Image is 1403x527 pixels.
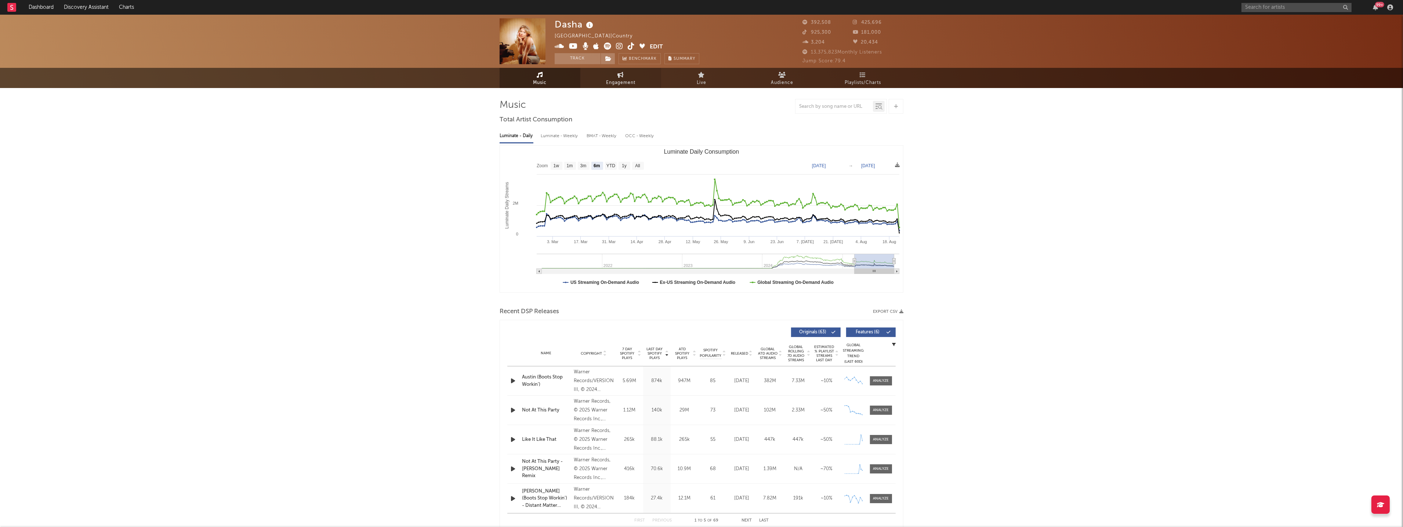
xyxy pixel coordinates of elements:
[861,163,875,168] text: [DATE]
[574,485,614,512] div: Warner Records/VERSION III, © 2024 [PERSON_NAME], under exclusive license to Warner Records Inc.
[500,307,559,316] span: Recent DSP Releases
[659,239,671,244] text: 28. Apr
[522,374,570,388] div: Austin (Boots Stop Workin')
[522,407,570,414] a: Not At This Party
[853,20,882,25] span: 425,696
[814,436,839,443] div: ~ 50 %
[742,519,752,523] button: Next
[570,280,639,285] text: US Streaming On-Demand Audio
[802,59,846,63] span: Jump Score: 79.4
[617,407,641,414] div: 1.12M
[791,327,841,337] button: Originals(63)
[674,57,695,61] span: Summary
[842,343,864,365] div: Global Streaming Trend (Last 60D)
[873,310,903,314] button: Export CSV
[629,55,657,63] span: Benchmark
[846,327,896,337] button: Features(6)
[759,519,769,523] button: Last
[729,407,754,414] div: [DATE]
[814,345,834,362] span: Estimated % Playlist Streams Last Day
[814,407,839,414] div: ~ 50 %
[853,30,881,35] span: 181,000
[845,78,881,87] span: Playlists/Charts
[758,407,782,414] div: 102M
[786,436,811,443] div: 447k
[580,68,661,88] a: Engagement
[673,377,696,385] div: 947M
[522,458,570,480] a: Not At This Party - [PERSON_NAME] Remix
[500,116,572,124] span: Total Artist Consumption
[758,495,782,502] div: 7.82M
[731,351,748,356] span: Released
[744,239,755,244] text: 9. Jun
[522,488,570,509] a: [PERSON_NAME] (Boots Stop Workin') - Distant Matter Remix
[714,239,729,244] text: 26. May
[856,239,867,244] text: 4. Aug
[500,146,903,292] svg: Luminate Daily Consumption
[617,465,641,473] div: 416k
[673,407,696,414] div: 29M
[581,351,602,356] span: Copyright
[587,130,618,142] div: BMAT - Weekly
[771,78,794,87] span: Audience
[700,377,726,385] div: 85
[823,68,903,88] a: Playlists/Charts
[652,519,672,523] button: Previous
[814,377,839,385] div: ~ 10 %
[771,239,784,244] text: 23. Jun
[574,456,614,482] div: Warner Records, © 2025 Warner Records Inc., under exclusive license from [PERSON_NAME]
[697,78,706,87] span: Live
[574,368,614,394] div: Warner Records/VERSION III, © 2024 [PERSON_NAME], under exclusive license to Warner Records Inc.
[1373,4,1378,10] button: 99+
[625,130,655,142] div: OCC - Weekly
[742,68,823,88] a: Audience
[602,239,616,244] text: 31. Mar
[541,130,579,142] div: Luminate - Weekly
[686,516,727,525] div: 1 5 69
[622,164,627,169] text: 1y
[547,239,559,244] text: 3. Mar
[700,348,722,359] span: Spotify Popularity
[522,436,570,443] a: Like It Like That
[664,53,699,64] button: Summary
[554,164,559,169] text: 1w
[802,40,825,45] span: 3,204
[673,495,696,502] div: 12.1M
[630,239,643,244] text: 14. Apr
[617,377,641,385] div: 5.69M
[814,495,839,502] div: ~ 10 %
[594,164,600,169] text: 6m
[617,347,637,360] span: 7 Day Spotify Plays
[645,347,664,360] span: Last Day Spotify Plays
[537,164,548,169] text: Zoom
[1375,2,1384,7] div: 99 +
[664,149,739,155] text: Luminate Daily Consumption
[645,495,669,502] div: 27.4k
[786,495,811,502] div: 191k
[660,280,736,285] text: Ex-US Streaming On-Demand Audio
[786,345,806,362] span: Global Rolling 7D Audio Streams
[814,465,839,473] div: ~ 70 %
[802,20,831,25] span: 392,508
[567,164,573,169] text: 1m
[555,32,641,41] div: [GEOGRAPHIC_DATA] | Country
[786,407,811,414] div: 2.33M
[516,232,518,236] text: 0
[700,436,726,443] div: 55
[823,239,843,244] text: 21. [DATE]
[802,50,882,55] span: 13,375,823 Monthly Listeners
[505,182,510,228] text: Luminate Daily Streams
[634,519,645,523] button: First
[650,43,663,52] button: Edit
[686,239,700,244] text: 12. May
[700,495,726,502] div: 61
[729,377,754,385] div: [DATE]
[853,40,878,45] span: 20,434
[729,436,754,443] div: [DATE]
[758,436,782,443] div: 447k
[1241,3,1352,12] input: Search for artists
[796,330,830,334] span: Originals ( 63 )
[500,130,533,142] div: Luminate - Daily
